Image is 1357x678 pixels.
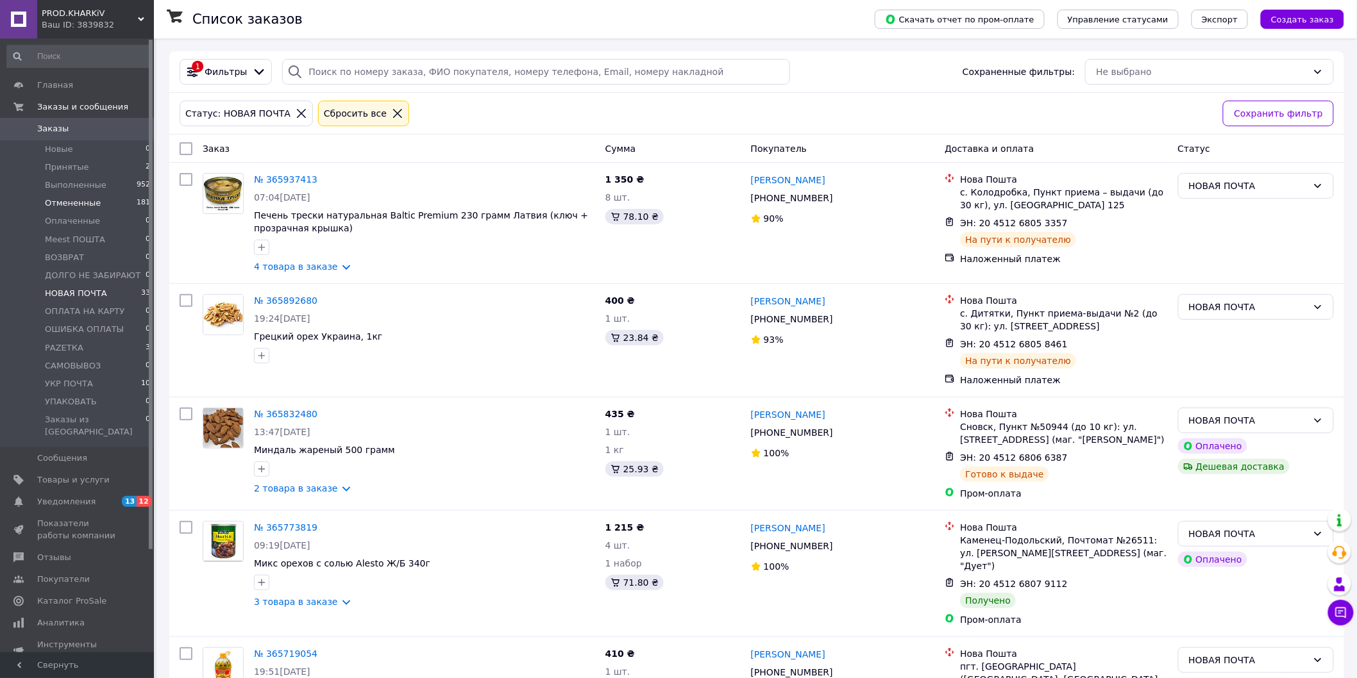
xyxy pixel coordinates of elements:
span: Сохранить фильтр [1234,106,1323,120]
span: Товары и услуги [37,474,110,486]
span: Оплаченные [45,215,100,227]
span: Сохраненные фильтры: [963,65,1075,78]
span: 1 215 ₴ [605,522,645,533]
div: На пути к получателю [960,353,1076,368]
span: 1 шт. [605,427,630,437]
a: [PERSON_NAME] [751,408,825,421]
span: 0 [146,270,150,281]
button: Сохранить фильтр [1223,101,1334,126]
div: 71.80 ₴ [605,575,664,590]
span: 1 кг [605,445,624,455]
span: 07:04[DATE] [254,192,310,203]
div: 78.10 ₴ [605,209,664,224]
input: Поиск [6,45,151,68]
a: № 365773819 [254,522,317,533]
a: 4 товара в заказе [254,261,338,272]
div: Получено [960,593,1016,608]
span: Инструменты вебмастера и SEO [37,639,119,662]
a: [PERSON_NAME] [751,522,825,534]
span: 8 шт. [605,192,630,203]
span: 13:47[DATE] [254,427,310,437]
button: Управление статусами [1058,10,1179,29]
span: 1 350 ₴ [605,174,645,185]
div: Пром-оплата [960,613,1167,626]
a: 2 товара в заказе [254,483,338,493]
span: 4 шт. [605,540,630,550]
span: ОШИБКА ОПЛАТЫ [45,324,124,335]
span: Доставка и оплата [945,144,1034,154]
span: Каталог ProSale [37,595,106,607]
img: Фото товару [203,295,243,335]
span: Статус [1178,144,1211,154]
span: 2 [146,161,150,173]
div: Нова Пошта [960,521,1167,534]
div: Нова Пошта [960,294,1167,307]
div: Наложенный платеж [960,374,1167,386]
span: ОПЛАТА НА КАРТУ [45,306,124,317]
div: Нова Пошта [960,647,1167,660]
span: Показатели работы компании [37,518,119,541]
a: [PERSON_NAME] [751,174,825,186]
span: ЭН: 20 4512 6806 6387 [960,452,1068,463]
h1: Список заказов [192,12,303,27]
button: Чат с покупателем [1328,600,1354,625]
span: 33 [141,288,150,299]
a: Микс орехов с солью Alesto Ж/Б 340г [254,558,430,568]
div: с. Колодробка, Пункт приема – выдачи (до 30 кг), ул. [GEOGRAPHIC_DATA] 125 [960,186,1167,211]
span: Отмененные [45,197,101,209]
div: [PHONE_NUMBER] [748,537,836,555]
a: № 365832480 [254,409,317,419]
span: 0 [146,252,150,263]
div: НОВАЯ ПОЧТА [1189,300,1308,314]
span: НОВАЯ ПОЧТА [45,288,107,299]
div: Нова Пошта [960,173,1167,186]
img: Фото товару [204,522,243,561]
span: УКР ПОЧТА [45,378,93,390]
a: Фото товару [203,294,244,335]
span: 100% [764,561,789,572]
a: № 365719054 [254,649,317,659]
span: 1 набор [605,558,642,568]
a: Фото товару [203,521,244,562]
span: 0 [146,234,150,245]
a: Создать заказ [1248,13,1344,24]
div: Ваш ID: 3839832 [42,19,154,31]
a: 3 товара в заказе [254,597,338,607]
span: 13 [122,496,137,507]
span: Грецкий орех Украина, 1кг [254,331,382,342]
div: [PHONE_NUMBER] [748,189,836,207]
span: 0 [146,360,150,372]
a: [PERSON_NAME] [751,295,825,308]
img: Фото товару [203,176,243,211]
span: 09:19[DATE] [254,540,310,550]
span: 0 [146,306,150,317]
a: № 365892680 [254,295,317,306]
div: 23.84 ₴ [605,330,664,345]
span: 93% [764,335,784,345]
a: Печень трески натуральная Baltic Premium 230 грамм Латвия (ключ + прозрачная крышка) [254,210,588,233]
div: [PHONE_NUMBER] [748,310,836,328]
span: Главная [37,79,73,91]
div: Пром-оплата [960,487,1167,500]
span: Отзывы [37,552,71,563]
span: 0 [146,414,150,437]
span: Meest ПОШТА [45,234,105,245]
div: Сновск, Пункт №50944 (до 10 кг): ул. [STREET_ADDRESS] (маг. "[PERSON_NAME]") [960,420,1167,446]
span: Заказы и сообщения [37,101,128,113]
div: НОВАЯ ПОЧТА [1189,413,1308,427]
a: [PERSON_NAME] [751,648,825,661]
div: Сбросить все [321,106,389,120]
span: Скачать отчет по пром-оплате [885,13,1034,25]
span: Покупатель [751,144,807,154]
span: 0 [146,396,150,408]
span: 410 ₴ [605,649,635,659]
span: РАZЕТКА [45,342,83,354]
span: Выполненные [45,179,106,191]
span: Сообщения [37,452,87,464]
div: [PHONE_NUMBER] [748,424,836,442]
span: Покупатели [37,574,90,585]
span: 400 ₴ [605,295,635,306]
span: 952 [137,179,150,191]
span: САМОВЫВОЗ [45,360,101,372]
span: Принятые [45,161,89,173]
